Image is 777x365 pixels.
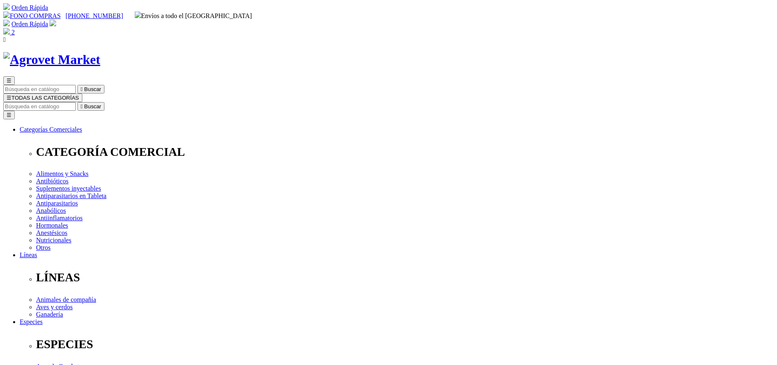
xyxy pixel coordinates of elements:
[36,145,774,159] p: CATEGORÍA COMERCIAL
[7,95,11,101] span: ☰
[20,251,37,258] a: Líneas
[36,338,774,351] p: ESPECIES
[36,222,68,229] a: Hormonales
[36,237,71,244] a: Nutricionales
[3,111,15,119] button: ☰
[77,102,104,111] button:  Buscar
[135,11,141,18] img: delivery-truck.svg
[3,36,6,43] i: 
[36,178,68,185] a: Antibióticos
[36,185,101,192] a: Suplementos inyectables
[3,12,61,19] a: FONO COMPRAS
[36,192,106,199] a: Antiparasitarios en Tableta
[36,229,67,236] a: Anestésicos
[66,12,123,19] a: [PHONE_NUMBER]
[81,86,83,92] i: 
[3,102,76,111] input: Buscar
[36,170,88,177] a: Alimentos y Snacks
[50,20,56,26] img: user.svg
[36,200,78,207] a: Antiparasitarios
[7,78,11,84] span: ☰
[3,52,100,67] img: Agrovet Market
[3,11,10,18] img: phone.svg
[50,21,56,27] a: Acceda a su cuenta de cliente
[36,271,774,284] p: LÍNEAS
[3,94,82,102] button: ☰TODAS LAS CATEGORÍAS
[11,4,48,11] a: Orden Rápida
[36,214,83,221] a: Antiinflamatorios
[36,207,66,214] a: Anabólicos
[77,85,104,94] button:  Buscar
[3,85,76,94] input: Buscar
[20,126,82,133] a: Categorías Comerciales
[84,86,101,92] span: Buscar
[3,20,10,26] img: shopping-cart.svg
[11,29,15,36] span: 2
[3,29,15,36] a: 2
[81,103,83,109] i: 
[3,76,15,85] button: ☰
[11,21,48,27] a: Orden Rápida
[36,244,51,251] a: Otros
[3,3,10,10] img: shopping-cart.svg
[84,103,101,109] span: Buscar
[4,276,141,361] iframe: Brevo live chat
[135,12,252,19] span: Envíos a todo el [GEOGRAPHIC_DATA]
[3,28,10,34] img: shopping-bag.svg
